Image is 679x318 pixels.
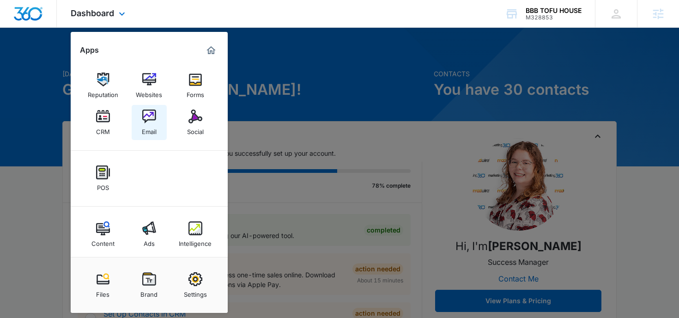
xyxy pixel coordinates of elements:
[96,286,109,298] div: Files
[132,217,167,252] a: Ads
[178,268,213,303] a: Settings
[132,68,167,103] a: Websites
[85,217,121,252] a: Content
[15,15,22,22] img: logo_orange.svg
[96,123,110,135] div: CRM
[144,235,155,247] div: Ads
[24,24,102,31] div: Domain: [DOMAIN_NAME]
[88,86,118,98] div: Reputation
[85,68,121,103] a: Reputation
[204,43,218,58] a: Marketing 360® Dashboard
[26,15,45,22] div: v 4.0.24
[91,235,115,247] div: Content
[178,68,213,103] a: Forms
[92,54,99,61] img: tab_keywords_by_traffic_grey.svg
[187,123,204,135] div: Social
[85,161,121,196] a: POS
[132,105,167,140] a: Email
[102,55,156,61] div: Keywords by Traffic
[85,268,121,303] a: Files
[25,54,32,61] img: tab_domain_overview_orange.svg
[15,24,22,31] img: website_grey.svg
[97,179,109,191] div: POS
[179,235,212,247] div: Intelligence
[35,55,83,61] div: Domain Overview
[136,86,162,98] div: Websites
[80,46,99,55] h2: Apps
[526,14,582,21] div: account id
[184,286,207,298] div: Settings
[140,286,158,298] div: Brand
[85,105,121,140] a: CRM
[178,217,213,252] a: Intelligence
[526,7,582,14] div: account name
[187,86,204,98] div: Forms
[178,105,213,140] a: Social
[71,8,114,18] span: Dashboard
[142,123,157,135] div: Email
[132,268,167,303] a: Brand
